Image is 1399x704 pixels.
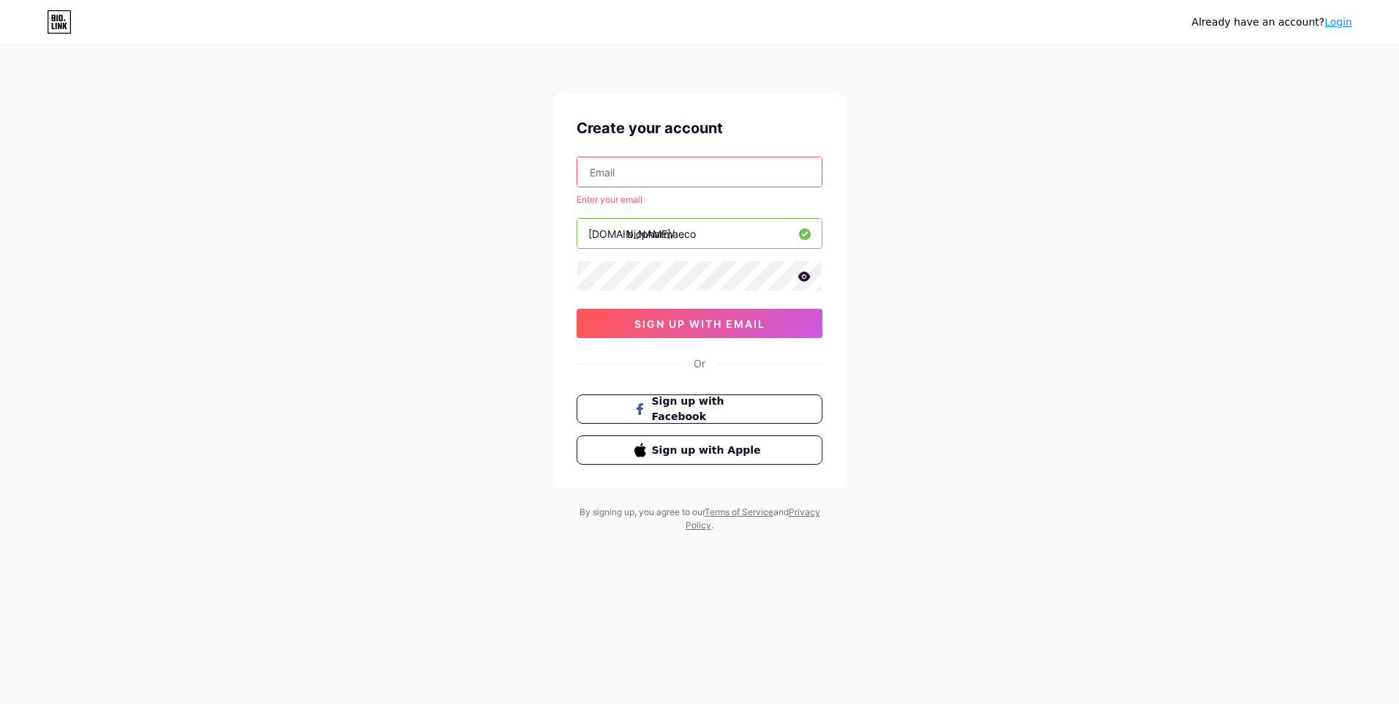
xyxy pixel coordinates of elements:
[577,219,822,248] input: username
[705,506,773,517] a: Terms of Service
[577,309,822,338] button: sign up with email
[577,435,822,465] button: Sign up with Apple
[694,356,705,371] div: Or
[577,394,822,424] button: Sign up with Facebook
[575,506,824,532] div: By signing up, you agree to our and .
[1192,15,1352,30] div: Already have an account?
[1324,16,1352,28] a: Login
[577,157,822,187] input: Email
[588,226,675,241] div: [DOMAIN_NAME]/
[634,318,765,330] span: sign up with email
[652,394,765,424] span: Sign up with Facebook
[577,193,822,206] div: Enter your email
[577,117,822,139] div: Create your account
[652,443,765,458] span: Sign up with Apple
